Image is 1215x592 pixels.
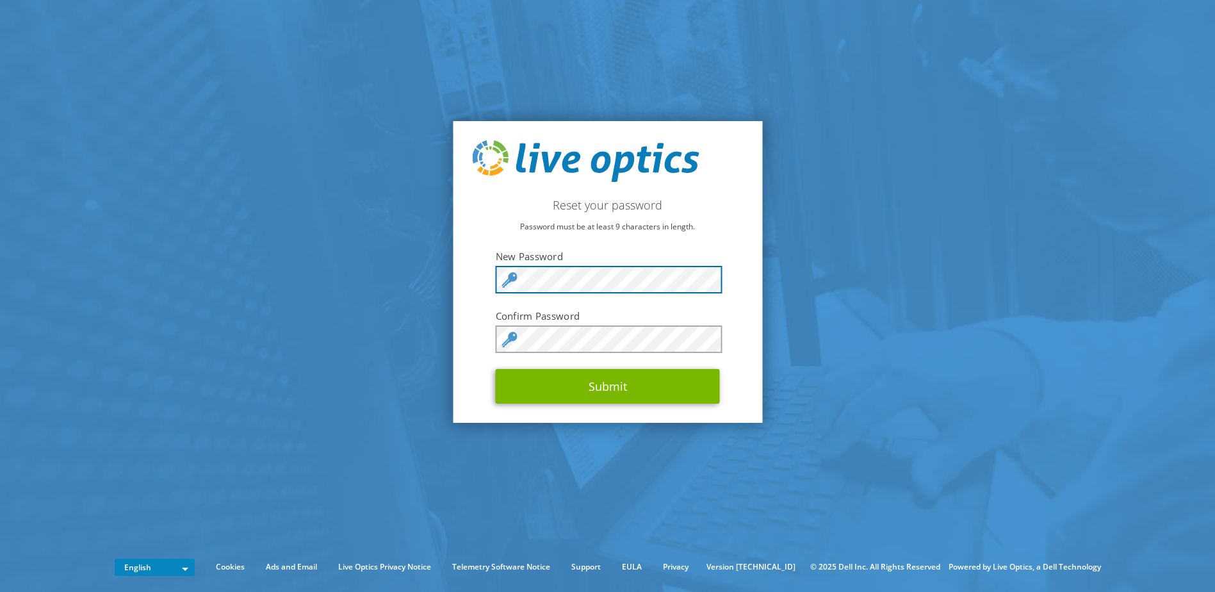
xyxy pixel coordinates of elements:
[653,560,698,574] a: Privacy
[443,560,560,574] a: Telemetry Software Notice
[496,250,720,263] label: New Password
[612,560,651,574] a: EULA
[496,309,720,322] label: Confirm Password
[329,560,441,574] a: Live Optics Privacy Notice
[472,198,743,212] h2: Reset your password
[256,560,327,574] a: Ads and Email
[472,140,699,183] img: live_optics_svg.svg
[700,560,802,574] li: Version [TECHNICAL_ID]
[804,560,947,574] li: © 2025 Dell Inc. All Rights Reserved
[472,220,743,234] p: Password must be at least 9 characters in length.
[949,560,1101,574] li: Powered by Live Optics, a Dell Technology
[206,560,254,574] a: Cookies
[496,369,720,404] button: Submit
[562,560,610,574] a: Support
